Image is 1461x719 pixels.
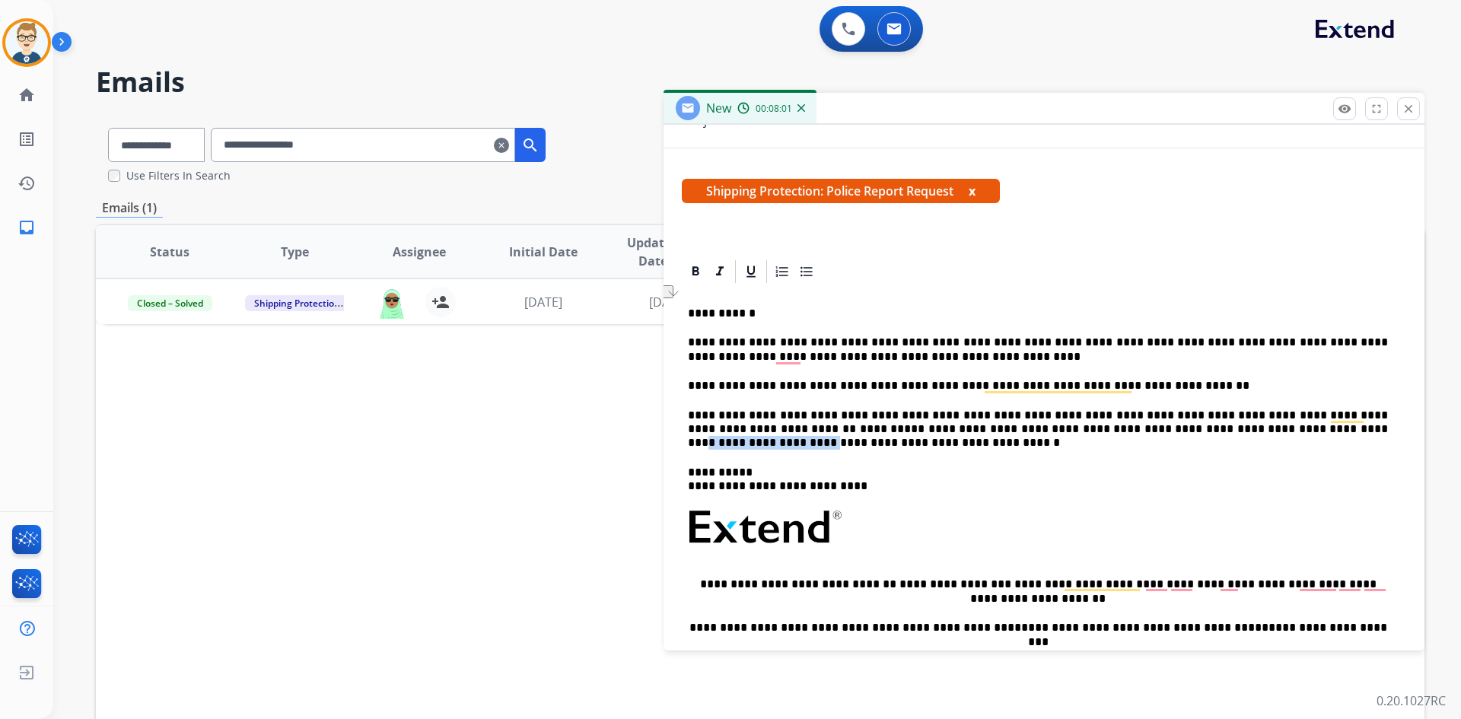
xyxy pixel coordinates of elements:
[619,234,688,270] span: Updated Date
[245,295,349,311] span: Shipping Protection
[18,174,36,192] mat-icon: history
[96,67,1424,97] h2: Emails
[509,243,578,261] span: Initial Date
[684,260,707,283] div: Bold
[1377,692,1446,710] p: 0.20.1027RC
[281,243,309,261] span: Type
[969,182,976,200] button: x
[18,130,36,148] mat-icon: list_alt
[1402,102,1415,116] mat-icon: close
[1338,102,1351,116] mat-icon: remove_red_eye
[795,260,818,283] div: Bullet List
[18,218,36,237] mat-icon: inbox
[740,260,762,283] div: Underline
[96,199,163,218] p: Emails (1)
[524,294,562,310] span: [DATE]
[393,243,446,261] span: Assignee
[128,295,212,311] span: Closed – Solved
[18,86,36,104] mat-icon: home
[431,293,450,311] mat-icon: person_add
[706,100,731,116] span: New
[5,21,48,64] img: avatar
[708,260,731,283] div: Italic
[1370,102,1383,116] mat-icon: fullscreen
[494,136,509,154] mat-icon: clear
[756,103,792,115] span: 00:08:01
[771,260,794,283] div: Ordered List
[126,168,231,183] label: Use Filters In Search
[377,287,407,319] img: agent-avatar
[649,294,687,310] span: [DATE]
[682,179,1000,203] span: Shipping Protection: Police Report Request
[150,243,189,261] span: Status
[521,136,540,154] mat-icon: search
